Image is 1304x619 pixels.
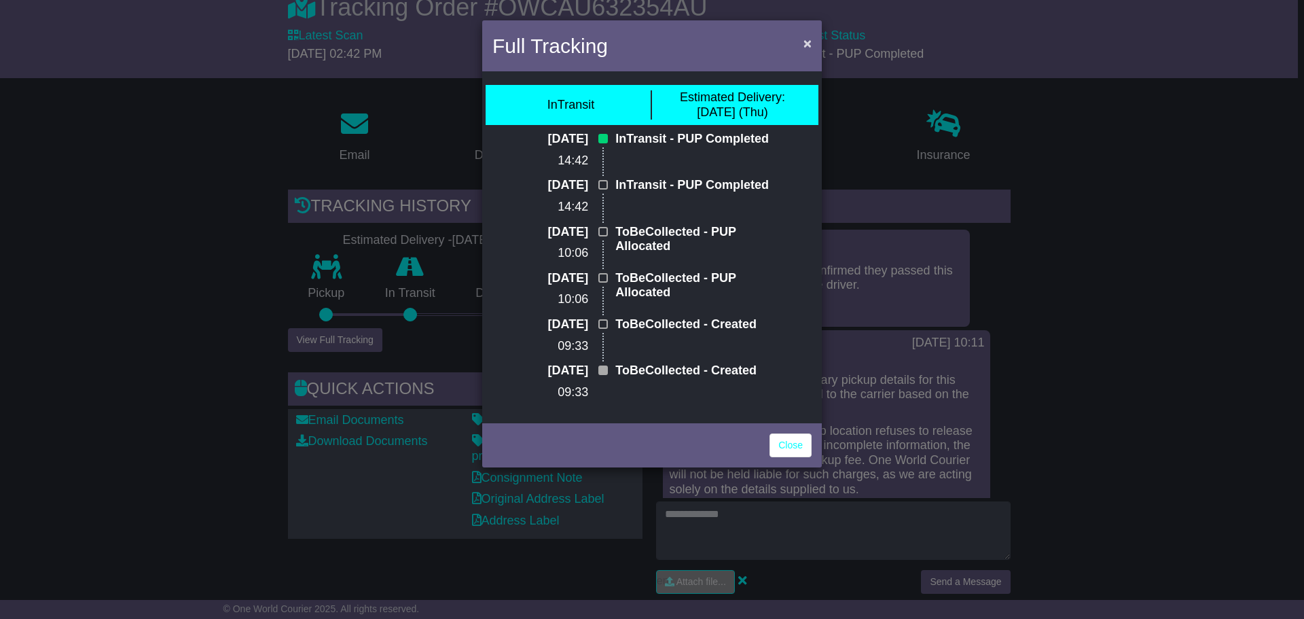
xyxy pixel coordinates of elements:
[547,98,594,113] div: InTransit
[529,364,588,378] p: [DATE]
[529,178,588,193] p: [DATE]
[680,90,785,104] span: Estimated Delivery:
[492,31,608,61] h4: Full Tracking
[803,35,812,51] span: ×
[529,385,588,400] p: 09:33
[529,317,588,332] p: [DATE]
[680,90,785,120] div: [DATE] (Thu)
[615,225,775,254] p: ToBeCollected - PUP Allocated
[615,178,775,193] p: InTransit - PUP Completed
[769,434,812,457] a: Close
[529,339,588,354] p: 09:33
[529,225,588,240] p: [DATE]
[797,29,818,57] button: Close
[529,271,588,286] p: [DATE]
[529,132,588,147] p: [DATE]
[529,154,588,169] p: 14:42
[529,292,588,307] p: 10:06
[615,364,775,378] p: ToBeCollected - Created
[529,200,588,215] p: 14:42
[615,132,775,147] p: InTransit - PUP Completed
[615,317,775,332] p: ToBeCollected - Created
[615,271,775,300] p: ToBeCollected - PUP Allocated
[529,246,588,261] p: 10:06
